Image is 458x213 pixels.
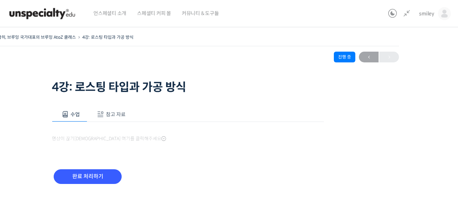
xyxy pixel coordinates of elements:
[359,52,379,62] span: ←
[334,52,355,62] div: 진행 중
[106,111,126,118] span: 참고 자료
[52,136,166,142] span: 영상이 끊기[DEMOGRAPHIC_DATA] 여기를 클릭해주세요
[54,169,122,184] input: 완료 처리하기
[419,10,434,17] span: smiley
[52,80,324,94] h1: 4강: 로스팅 타입과 가공 방식
[82,34,133,40] a: 4강: 로스팅 타입과 가공 방식
[70,111,80,118] span: 수업
[359,52,379,62] a: ←이전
